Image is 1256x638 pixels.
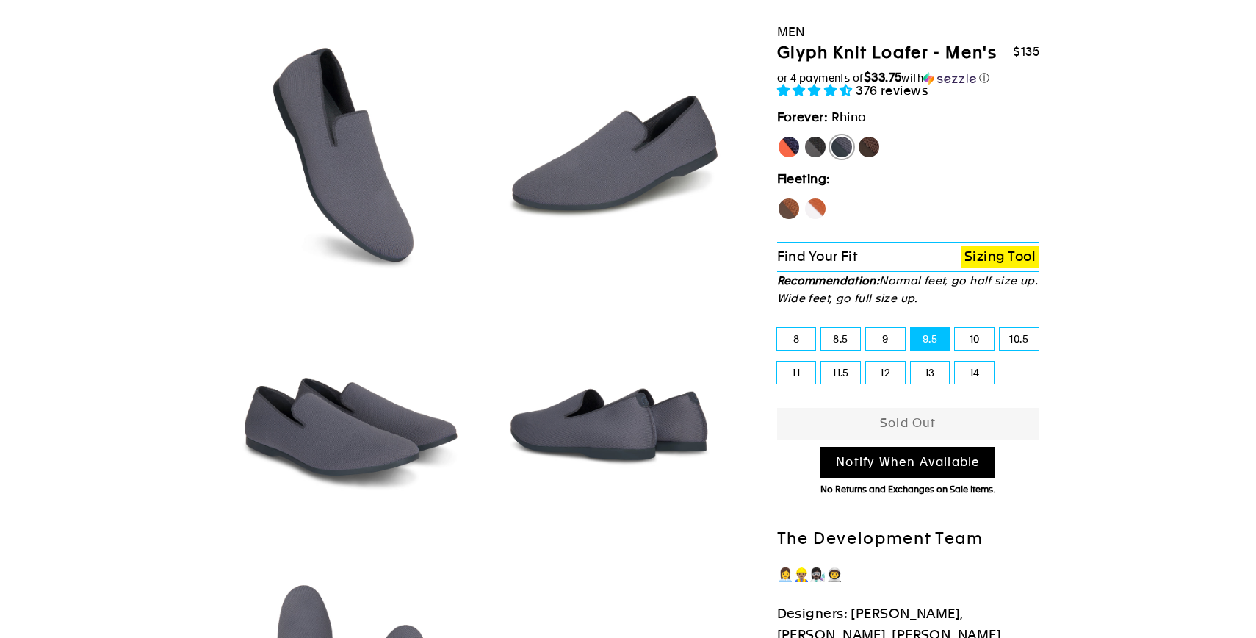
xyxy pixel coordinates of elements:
img: Rhino [487,29,737,279]
label: Fox [804,197,827,221]
strong: Forever: [777,110,829,124]
span: 4.73 stars [777,83,856,98]
label: 8 [777,328,816,350]
strong: Fleeting: [777,171,831,186]
label: 8.5 [821,328,860,350]
label: 11 [777,362,816,384]
span: No Returns and Exchanges on Sale Items. [820,484,995,495]
span: Rhino [831,110,867,124]
span: Sold Out [880,416,936,430]
p: Normal feet, go half size up. Wide feet, go full size up. [777,272,1040,307]
div: or 4 payments of with [777,71,1040,85]
span: $33.75 [864,70,902,85]
label: Hawk [777,197,801,221]
img: Rhino [487,293,737,543]
label: Panther [804,135,827,159]
label: [PERSON_NAME] [777,135,801,159]
img: Rhino [223,293,474,543]
label: 9 [866,328,905,350]
label: Mustang [857,135,881,159]
h1: Glyph Knit Loafer - Men's [777,43,997,64]
h2: The Development Team [777,528,1040,550]
a: Sizing Tool [961,246,1039,268]
div: or 4 payments of$33.75withSezzle Click to learn more about Sezzle [777,71,1040,85]
p: 👩‍💼👷🏽‍♂️👩🏿‍🔬👨‍🚀 [777,564,1040,586]
span: $135 [1013,45,1039,59]
label: 14 [955,362,994,384]
img: Rhino [223,29,474,279]
img: Sezzle [923,72,976,85]
label: 13 [911,362,950,384]
a: Notify When Available [820,447,995,478]
span: Find Your Fit [777,248,858,264]
button: Sold Out [777,408,1040,440]
label: 10.5 [1000,328,1039,350]
label: Rhino [830,135,853,159]
div: Men [777,22,1040,42]
label: 12 [866,362,905,384]
strong: Recommendation: [777,274,880,287]
label: 9.5 [911,328,950,350]
label: 10 [955,328,994,350]
span: 376 reviews [856,83,928,98]
label: 11.5 [821,362,860,384]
